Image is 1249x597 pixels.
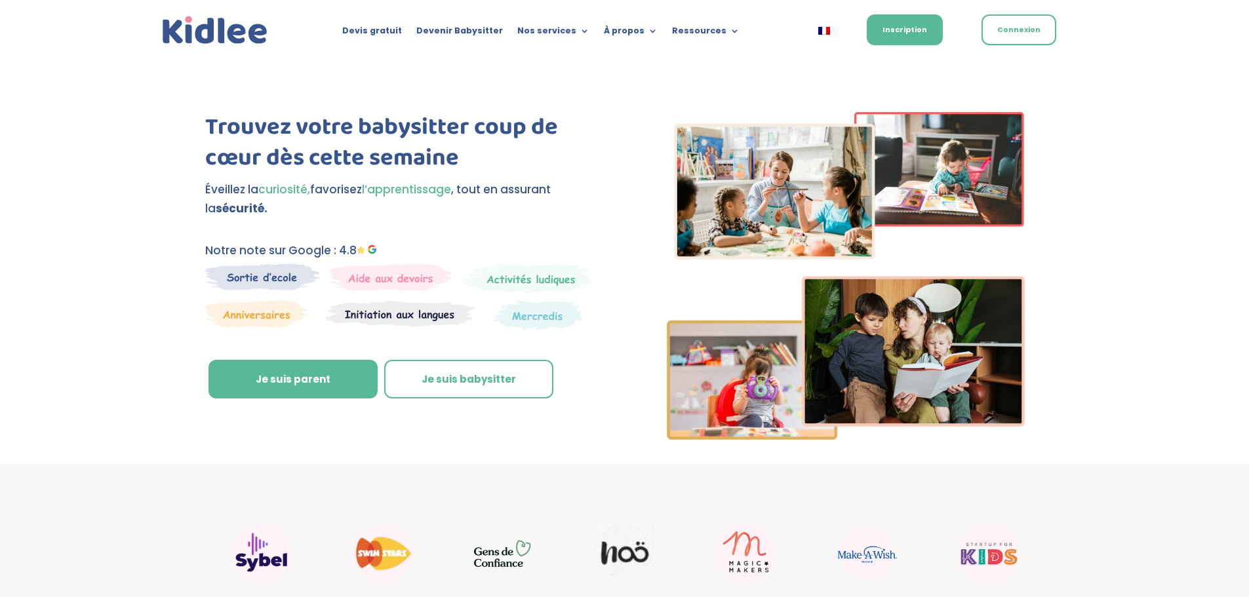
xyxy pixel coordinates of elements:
[258,182,310,197] span: curiosité,
[595,524,654,583] img: Noo
[159,13,271,48] img: logo_kidlee_bleu
[867,14,943,45] a: Inscription
[327,517,438,589] div: 9 / 22
[667,428,1025,444] picture: Imgs-2
[448,524,559,583] div: 10 / 22
[818,27,830,35] img: Français
[342,26,402,41] a: Devis gratuit
[604,26,658,41] a: À propos
[672,26,740,41] a: Ressources
[569,518,681,589] div: 11 / 22
[208,360,378,399] a: Je suis parent
[216,201,268,216] strong: sécurité.
[205,263,320,290] img: Sortie decole
[933,517,1044,589] div: 14 / 22
[838,527,897,579] img: Make a wish
[362,182,451,197] span: l’apprentissage
[326,300,475,328] img: Atelier thematique
[205,241,602,260] p: Notre note sur Google : 4.8
[416,26,503,41] a: Devenir Babysitter
[690,517,802,589] div: 12 / 22
[474,539,533,567] img: GDC
[959,524,1018,583] img: startup for kids
[812,520,923,586] div: 13 / 22
[462,263,592,294] img: Mercredi
[384,360,553,399] a: Je suis babysitter
[494,300,582,330] img: Thematique
[231,524,290,583] img: Sybel
[981,14,1056,45] a: Connexion
[517,26,589,41] a: Nos services
[205,300,307,328] img: Anniversaire
[717,524,776,583] img: Magic makers
[205,112,602,180] h1: Trouvez votre babysitter coup de cœur dès cette semaine
[205,180,602,218] p: Éveillez la favorisez , tout en assurant la
[353,524,412,583] img: Swim stars
[205,517,317,589] div: 8 / 22
[159,13,271,48] a: Kidlee Logo
[329,263,452,291] img: weekends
